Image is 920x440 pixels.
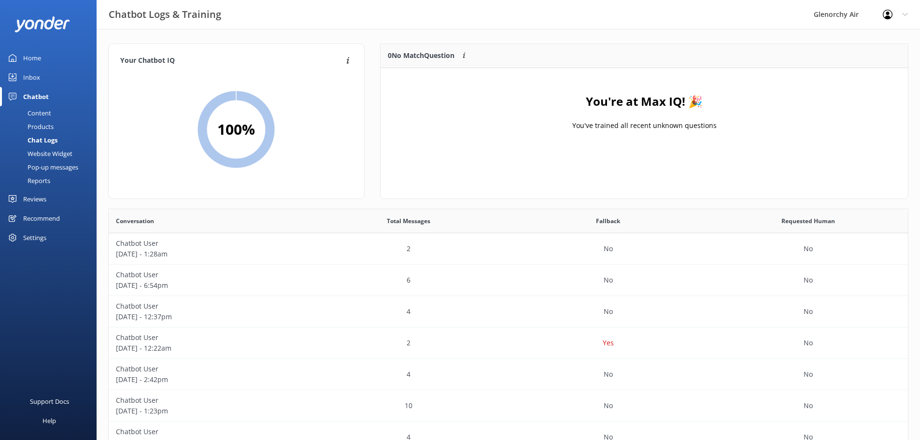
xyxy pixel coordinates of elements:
p: No [804,243,813,254]
a: Chat Logs [6,133,97,147]
p: [DATE] - 12:22am [116,343,301,354]
div: Help [42,411,56,430]
h4: You're at Max IQ! 🎉 [586,92,703,111]
p: No [804,306,813,317]
p: No [804,338,813,348]
span: Requested Human [781,216,835,226]
p: 4 [407,306,410,317]
p: [DATE] - 1:28am [116,249,301,259]
h2: 100 % [217,118,255,141]
p: Chatbot User [116,364,301,374]
p: No [604,243,613,254]
a: Reports [6,174,97,187]
span: Fallback [596,216,620,226]
a: Products [6,120,97,133]
div: Content [6,106,51,120]
p: Yes [603,338,614,348]
span: Conversation [116,216,154,226]
p: [DATE] - 6:54pm [116,280,301,291]
p: 4 [407,369,410,380]
p: No [804,369,813,380]
p: No [804,275,813,285]
span: Total Messages [387,216,430,226]
p: 10 [405,400,412,411]
p: Chatbot User [116,301,301,312]
p: [DATE] - 12:37pm [116,312,301,322]
div: row [109,265,908,296]
p: Chatbot User [116,270,301,280]
p: No [604,369,613,380]
a: Website Widget [6,147,97,160]
p: Chatbot User [116,238,301,249]
img: yonder-white-logo.png [14,16,70,32]
p: Chatbot User [116,332,301,343]
div: Recommend [23,209,60,228]
h4: Your Chatbot IQ [120,56,343,66]
p: No [604,275,613,285]
h3: Chatbot Logs & Training [109,7,221,22]
div: Support Docs [30,392,69,411]
div: Home [23,48,41,68]
a: Content [6,106,97,120]
div: Chat Logs [6,133,57,147]
div: row [109,359,908,390]
div: Reports [6,174,50,187]
div: Website Widget [6,147,72,160]
p: You've trained all recent unknown questions [572,120,716,131]
div: Settings [23,228,46,247]
p: No [604,306,613,317]
p: 0 No Match Question [388,50,454,61]
p: [DATE] - 1:23pm [116,406,301,416]
div: row [109,233,908,265]
p: No [604,400,613,411]
p: [DATE] - 2:42pm [116,374,301,385]
div: Chatbot [23,87,49,106]
p: Chatbot User [116,395,301,406]
div: Reviews [23,189,46,209]
a: Pop-up messages [6,160,97,174]
p: 6 [407,275,410,285]
div: Inbox [23,68,40,87]
p: 2 [407,243,410,254]
p: Chatbot User [116,426,301,437]
div: row [109,327,908,359]
div: row [109,390,908,422]
div: grid [381,68,908,165]
div: Products [6,120,54,133]
p: No [804,400,813,411]
div: row [109,296,908,327]
p: 2 [407,338,410,348]
div: Pop-up messages [6,160,78,174]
